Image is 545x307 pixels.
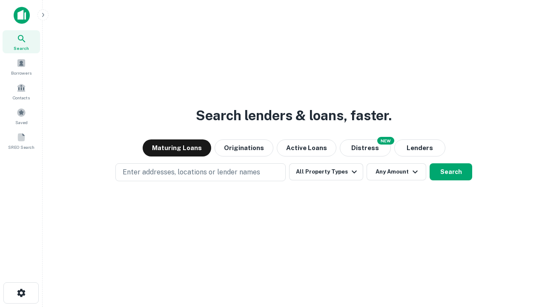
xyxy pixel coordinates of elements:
[123,167,260,177] p: Enter addresses, locations or lender names
[14,7,30,24] img: capitalize-icon.png
[196,105,392,126] h3: Search lenders & loans, faster.
[143,139,211,156] button: Maturing Loans
[14,45,29,52] span: Search
[11,70,32,76] span: Borrowers
[289,163,363,180] button: All Property Types
[394,139,445,156] button: Lenders
[3,80,40,103] a: Contacts
[115,163,286,181] button: Enter addresses, locations or lender names
[367,163,426,180] button: Any Amount
[3,129,40,152] a: SREO Search
[13,94,30,101] span: Contacts
[377,137,394,145] div: NEW
[15,119,28,126] span: Saved
[215,139,273,156] button: Originations
[3,55,40,78] a: Borrowers
[502,239,545,280] iframe: Chat Widget
[3,30,40,53] a: Search
[277,139,336,156] button: Active Loans
[3,104,40,127] a: Saved
[8,144,34,151] span: SREO Search
[340,139,391,156] button: Search distressed loans with lien and other non-mortgage details.
[430,163,472,180] button: Search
